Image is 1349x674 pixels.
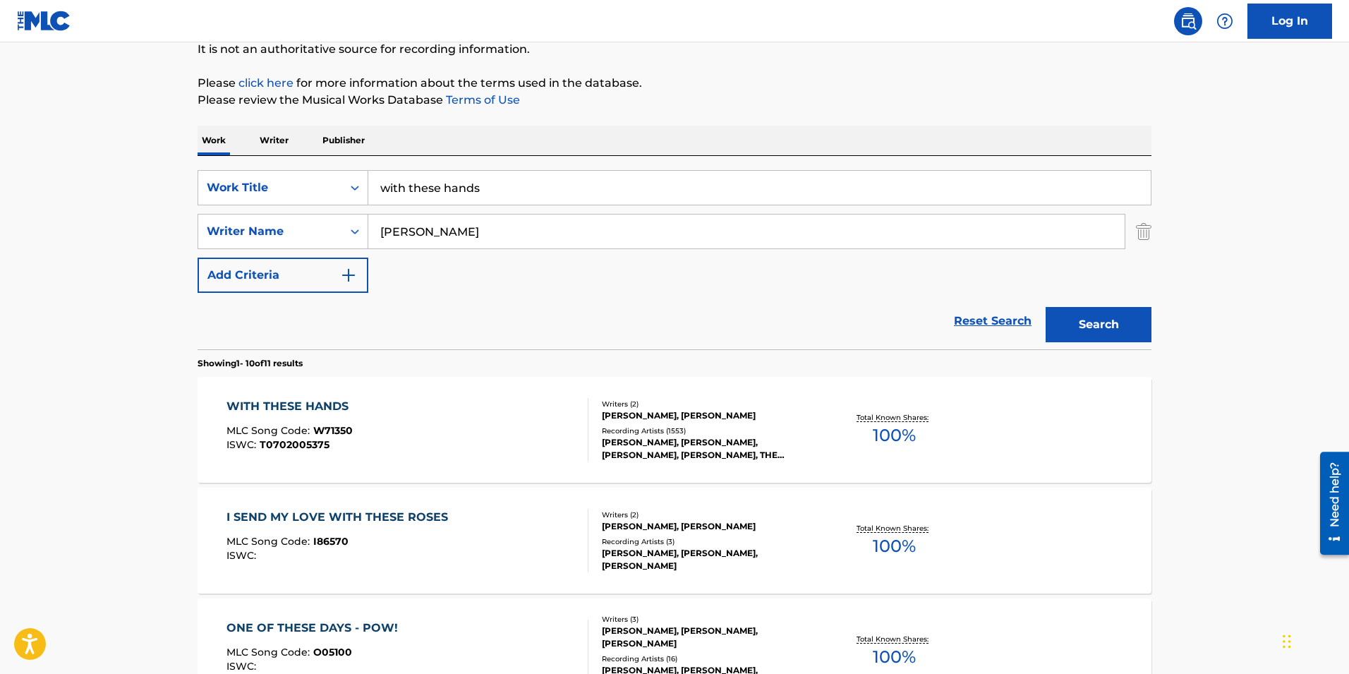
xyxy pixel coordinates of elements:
form: Search Form [198,170,1151,349]
div: [PERSON_NAME], [PERSON_NAME] [602,520,815,533]
a: Terms of Use [443,93,520,107]
span: ISWC : [226,660,260,673]
div: WITH THESE HANDS [226,398,356,415]
span: ISWC : [226,438,260,451]
div: Help [1211,7,1239,35]
p: Total Known Shares: [857,523,932,534]
div: [PERSON_NAME], [PERSON_NAME], [PERSON_NAME], [PERSON_NAME], THE TEMPTATIONS [602,436,815,462]
iframe: Chat Widget [1278,606,1349,674]
img: search [1180,13,1197,30]
span: MLC Song Code : [226,535,313,548]
p: Showing 1 - 10 of 11 results [198,357,303,370]
p: Writer [255,126,293,155]
p: Publisher [318,126,369,155]
div: I SEND MY LOVE WITH THESE ROSES [226,509,455,526]
p: Total Known Shares: [857,634,932,644]
div: Writers ( 3 ) [602,614,815,625]
button: Search [1046,307,1151,342]
p: Please review the Musical Works Database [198,92,1151,109]
p: It is not an authoritative source for recording information. [198,41,1151,58]
a: Reset Search [947,306,1039,337]
span: W71350 [313,424,353,437]
span: 100 % [873,423,916,448]
span: ISWC : [226,549,260,562]
span: T0702005375 [260,438,329,451]
p: Please for more information about the terms used in the database. [198,75,1151,92]
div: Drag [1283,620,1291,663]
div: [PERSON_NAME], [PERSON_NAME] [602,409,815,422]
div: [PERSON_NAME], [PERSON_NAME], [PERSON_NAME] [602,625,815,650]
a: I SEND MY LOVE WITH THESE ROSESMLC Song Code:I86570ISWC:Writers (2)[PERSON_NAME], [PERSON_NAME]Re... [198,488,1151,594]
div: ONE OF THESE DAYS - POW! [226,620,405,637]
p: Total Known Shares: [857,412,932,423]
img: 9d2ae6d4665cec9f34b9.svg [340,267,357,284]
div: Recording Artists ( 16 ) [602,654,815,664]
img: help [1216,13,1233,30]
div: Writer Name [207,223,334,240]
div: Writers ( 2 ) [602,510,815,520]
button: Add Criteria [198,258,368,293]
a: click here [238,76,294,90]
div: Recording Artists ( 3 ) [602,536,815,547]
div: [PERSON_NAME], [PERSON_NAME], [PERSON_NAME] [602,547,815,572]
div: Recording Artists ( 1553 ) [602,426,815,436]
span: MLC Song Code : [226,646,313,658]
div: Writers ( 2 ) [602,399,815,409]
img: Delete Criterion [1136,214,1151,249]
iframe: Resource Center [1309,445,1349,562]
div: Work Title [207,179,334,196]
p: Work [198,126,230,155]
span: MLC Song Code : [226,424,313,437]
a: Public Search [1174,7,1202,35]
span: 100 % [873,534,916,559]
a: WITH THESE HANDSMLC Song Code:W71350ISWC:T0702005375Writers (2)[PERSON_NAME], [PERSON_NAME]Record... [198,377,1151,483]
span: O05100 [313,646,352,658]
span: 100 % [873,644,916,670]
a: Log In [1247,4,1332,39]
span: I86570 [313,535,349,548]
img: MLC Logo [17,11,71,31]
